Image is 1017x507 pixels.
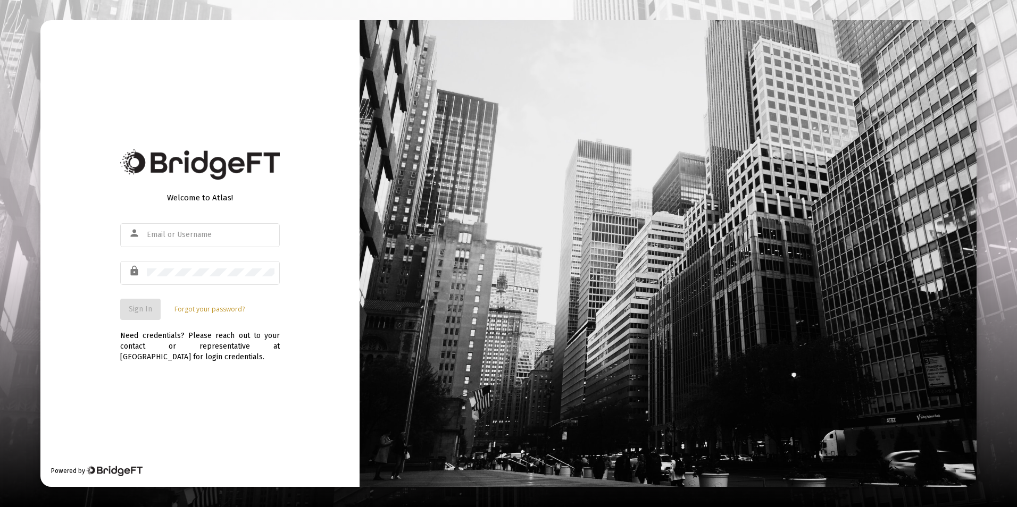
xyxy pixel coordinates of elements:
[129,265,141,277] mat-icon: lock
[174,304,245,315] a: Forgot your password?
[51,466,142,476] div: Powered by
[129,227,141,240] mat-icon: person
[120,149,280,180] img: Bridge Financial Technology Logo
[120,320,280,362] div: Need credentials? Please reach out to your contact or representative at [GEOGRAPHIC_DATA] for log...
[86,466,142,476] img: Bridge Financial Technology Logo
[120,192,280,203] div: Welcome to Atlas!
[147,231,274,239] input: Email or Username
[129,305,152,314] span: Sign In
[120,299,161,320] button: Sign In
